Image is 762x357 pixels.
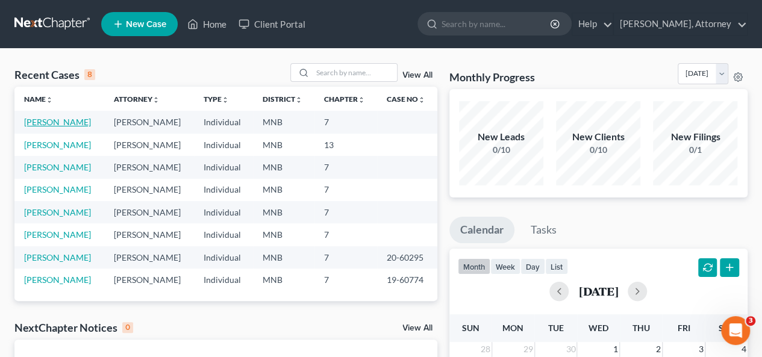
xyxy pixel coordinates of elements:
[295,96,302,104] i: unfold_more
[194,246,253,269] td: Individual
[314,223,377,246] td: 7
[653,144,737,156] div: 0/1
[24,229,91,240] a: [PERSON_NAME]
[402,71,433,79] a: View All
[181,13,233,35] a: Home
[314,246,377,269] td: 7
[104,134,194,156] td: [PERSON_NAME]
[126,20,166,29] span: New Case
[24,252,91,262] a: [PERSON_NAME]
[104,179,194,201] td: [PERSON_NAME]
[324,95,365,104] a: Chapterunfold_more
[578,285,618,297] h2: [DATE]
[314,111,377,133] td: 7
[572,13,613,35] a: Help
[253,201,314,223] td: MNB
[402,324,433,332] a: View All
[612,342,619,356] span: 1
[442,13,552,35] input: Search by name...
[458,258,490,275] button: month
[589,323,608,333] span: Wed
[233,13,311,35] a: Client Portal
[253,246,314,269] td: MNB
[222,96,229,104] i: unfold_more
[253,223,314,246] td: MNB
[263,95,302,104] a: Districtunfold_more
[556,144,640,156] div: 0/10
[253,179,314,201] td: MNB
[377,246,437,269] td: 20-60295
[314,269,377,291] td: 7
[502,323,523,333] span: Mon
[314,201,377,223] td: 7
[564,342,576,356] span: 30
[548,323,563,333] span: Tue
[449,70,535,84] h3: Monthly Progress
[632,323,650,333] span: Thu
[253,269,314,291] td: MNB
[522,342,534,356] span: 29
[721,316,750,345] iframe: Intercom live chat
[14,67,95,82] div: Recent Cases
[418,96,425,104] i: unfold_more
[122,322,133,333] div: 0
[520,217,567,243] a: Tasks
[479,342,492,356] span: 28
[104,223,194,246] td: [PERSON_NAME]
[358,96,365,104] i: unfold_more
[204,95,229,104] a: Typeunfold_more
[459,130,543,144] div: New Leads
[24,117,91,127] a: [PERSON_NAME]
[24,275,91,285] a: [PERSON_NAME]
[24,95,53,104] a: Nameunfold_more
[314,134,377,156] td: 13
[520,258,545,275] button: day
[740,342,748,356] span: 4
[459,144,543,156] div: 0/10
[104,156,194,178] td: [PERSON_NAME]
[24,207,91,217] a: [PERSON_NAME]
[194,223,253,246] td: Individual
[104,201,194,223] td: [PERSON_NAME]
[377,269,437,291] td: 19-60774
[84,69,95,80] div: 8
[104,111,194,133] td: [PERSON_NAME]
[152,96,160,104] i: unfold_more
[698,342,705,356] span: 3
[46,96,53,104] i: unfold_more
[104,269,194,291] td: [PERSON_NAME]
[24,162,91,172] a: [PERSON_NAME]
[449,217,514,243] a: Calendar
[545,258,568,275] button: list
[677,323,690,333] span: Fri
[104,246,194,269] td: [PERSON_NAME]
[556,130,640,144] div: New Clients
[253,111,314,133] td: MNB
[314,156,377,178] td: 7
[24,184,91,194] a: [PERSON_NAME]
[14,320,133,335] div: NextChapter Notices
[653,130,737,144] div: New Filings
[194,156,253,178] td: Individual
[194,179,253,201] td: Individual
[719,323,734,333] span: Sat
[314,179,377,201] td: 7
[313,64,397,81] input: Search by name...
[461,323,479,333] span: Sun
[614,13,747,35] a: [PERSON_NAME], Attorney
[253,134,314,156] td: MNB
[194,201,253,223] td: Individual
[194,111,253,133] td: Individual
[387,95,425,104] a: Case Nounfold_more
[253,156,314,178] td: MNB
[24,140,91,150] a: [PERSON_NAME]
[194,269,253,291] td: Individual
[490,258,520,275] button: week
[194,134,253,156] td: Individual
[655,342,662,356] span: 2
[114,95,160,104] a: Attorneyunfold_more
[746,316,755,326] span: 3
